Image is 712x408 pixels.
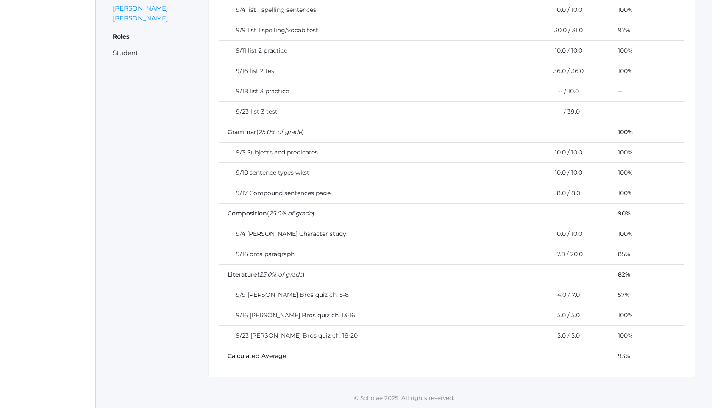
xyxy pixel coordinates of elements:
td: ( ) [219,122,609,142]
td: 9/10 sentence types wkst [219,162,522,183]
em: 25.0% of grade [259,128,302,136]
td: 100% [609,183,684,203]
td: 8.0 / 8.0 [522,183,609,203]
span: Grammar [228,128,256,136]
td: 9/11 list 2 practice [219,40,522,61]
li: Student [113,48,197,58]
td: Calculated Average [219,346,609,366]
td: 10.0 / 10.0 [522,224,609,244]
td: 100% [609,224,684,244]
td: 36.0 / 36.0 [522,61,609,81]
td: 30.0 / 31.0 [522,20,609,40]
td: 10.0 / 10.0 [522,40,609,61]
td: 57% [609,285,684,305]
td: 100% [609,162,684,183]
a: [PERSON_NAME] [113,13,168,23]
span: Composition [228,210,267,217]
td: -- [609,81,684,101]
td: 82% [609,264,684,285]
td: 9/16 orca paragraph [219,244,522,264]
td: 4.0 / 7.0 [522,285,609,305]
td: 97% [609,20,684,40]
td: 100% [609,122,684,142]
td: -- [609,101,684,122]
em: 25.0% of grade [269,210,312,217]
td: 9/17 Compound sentences page [219,183,522,203]
td: 9/9 list 1 spelling/vocab test [219,20,522,40]
td: 10.0 / 10.0 [522,142,609,162]
td: 100% [609,325,684,346]
td: 93% [609,346,684,366]
td: ( ) [219,203,609,224]
td: -- / 39.0 [522,101,609,122]
td: 100% [609,61,684,81]
td: 9/4 [PERSON_NAME] Character study [219,224,522,244]
td: 9/16 list 2 test [219,61,522,81]
td: 85% [609,244,684,264]
a: [PERSON_NAME] [113,3,168,13]
td: 9/9 [PERSON_NAME] Bros quiz ch. 5-8 [219,285,522,305]
td: 9/23 [PERSON_NAME] Bros quiz ch. 18-20 [219,325,522,346]
td: ( ) [219,264,609,285]
em: 25.0% of grade [259,271,303,278]
td: 100% [609,142,684,162]
td: 5.0 / 5.0 [522,305,609,325]
td: 90% [609,203,684,224]
td: 9/23 list 3 test [219,101,522,122]
td: 9/18 list 3 practice [219,81,522,101]
td: 17.0 / 20.0 [522,244,609,264]
td: 9/3 Subjects and predicates [219,142,522,162]
td: 10.0 / 10.0 [522,162,609,183]
td: 5.0 / 5.0 [522,325,609,346]
td: 9/16 [PERSON_NAME] Bros quiz ch. 13-16 [219,305,522,325]
td: -- / 10.0 [522,81,609,101]
p: © Scholae 2025. All rights reserved. [96,394,712,402]
h5: Roles [113,30,197,44]
td: 100% [609,40,684,61]
td: 100% [609,305,684,325]
span: Literature [228,271,257,278]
